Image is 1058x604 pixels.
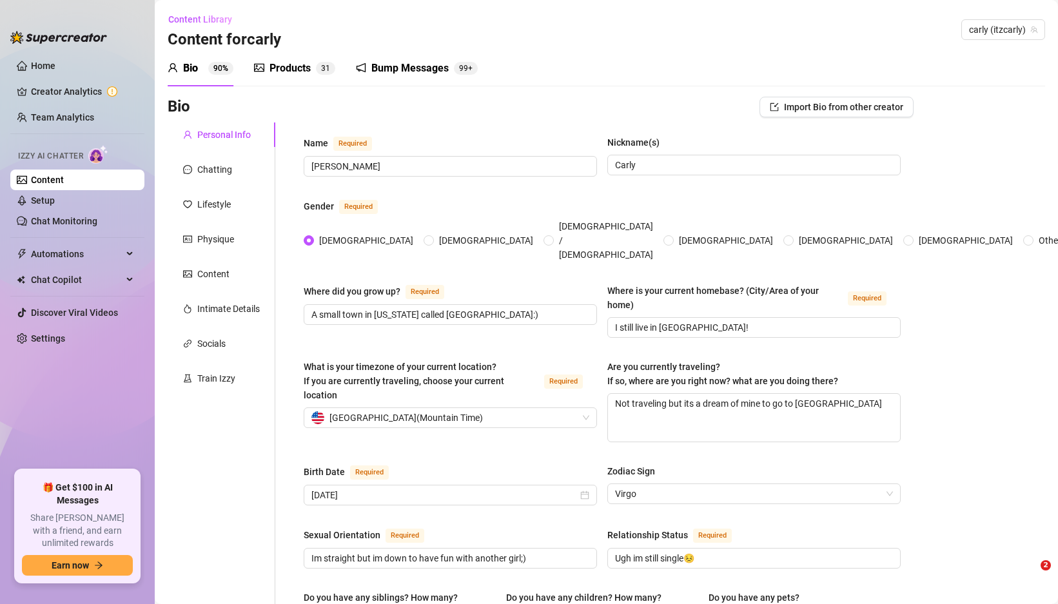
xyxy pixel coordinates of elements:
span: Required [544,375,583,389]
span: user [168,63,178,73]
span: carly (itzcarly) [969,20,1037,39]
div: Where did you grow up? [304,284,400,298]
span: Chat Copilot [31,269,122,290]
span: import [770,102,779,112]
div: Birth Date [304,465,345,479]
span: Virgo [615,484,893,503]
h3: Content for carly [168,30,281,50]
img: logo-BBDzfeDw.svg [10,31,107,44]
div: Personal Info [197,128,251,142]
div: Intimate Details [197,302,260,316]
a: Chat Monitoring [31,216,97,226]
span: What is your timezone of your current location? If you are currently traveling, choose your curre... [304,362,504,400]
span: experiment [183,374,192,383]
input: Where is your current homebase? (City/Area of your home) [615,320,890,335]
span: arrow-right [94,561,103,570]
label: Nickname(s) [607,135,669,150]
label: Relationship Status [607,527,746,543]
label: Birth Date [304,464,403,480]
span: idcard [183,235,192,244]
span: Required [693,529,732,543]
span: [DEMOGRAPHIC_DATA] [314,233,418,248]
span: Automations [31,244,122,264]
span: 3 [321,64,326,73]
span: [DEMOGRAPHIC_DATA] [914,233,1018,248]
span: user [183,130,192,139]
a: Creator Analytics exclamation-circle [31,81,134,102]
sup: 105 [454,62,478,75]
input: Sexual Orientation [311,551,587,565]
button: Content Library [168,9,242,30]
span: link [183,339,192,348]
span: picture [254,63,264,73]
span: Import Bio from other creator [784,102,903,112]
div: Content [197,267,230,281]
a: Team Analytics [31,112,94,122]
label: Sexual Orientation [304,527,438,543]
span: Required [339,200,378,214]
div: Socials [197,336,226,351]
button: Earn nowarrow-right [22,555,133,576]
div: Bump Messages [371,61,449,76]
span: Required [350,465,389,480]
span: Required [406,285,444,299]
input: Name [311,159,587,173]
span: heart [183,200,192,209]
a: Setup [31,195,55,206]
span: Required [386,529,424,543]
span: fire [183,304,192,313]
span: Required [333,137,372,151]
input: Relationship Status [615,551,890,565]
span: [DEMOGRAPHIC_DATA] [674,233,778,248]
h3: Bio [168,97,190,117]
span: [DEMOGRAPHIC_DATA] [434,233,538,248]
span: 2 [1041,560,1051,570]
span: Content Library [168,14,232,24]
span: thunderbolt [17,249,27,259]
label: Name [304,135,386,151]
span: team [1030,26,1038,34]
iframe: Intercom live chat [1014,560,1045,591]
span: Izzy AI Chatter [18,150,83,162]
input: Where did you grow up? [311,307,587,322]
img: Chat Copilot [17,275,25,284]
div: Gender [304,199,334,213]
a: Discover Viral Videos [31,307,118,318]
img: us [311,411,324,424]
sup: 90% [208,62,233,75]
a: Settings [31,333,65,344]
span: [DEMOGRAPHIC_DATA] / [DEMOGRAPHIC_DATA] [554,219,658,262]
div: Sexual Orientation [304,528,380,542]
label: Zodiac Sign [607,464,664,478]
div: Nickname(s) [607,135,660,150]
span: 🎁 Get $100 in AI Messages [22,482,133,507]
img: AI Chatter [88,145,108,164]
span: message [183,165,192,174]
div: Chatting [197,162,232,177]
div: Train Izzy [197,371,235,385]
a: Home [31,61,55,71]
div: Where is your current homebase? (City/Area of your home) [607,284,843,312]
span: Required [848,291,887,306]
span: picture [183,269,192,278]
span: Share [PERSON_NAME] with a friend, and earn unlimited rewards [22,512,133,550]
button: Import Bio from other creator [759,97,914,117]
span: notification [356,63,366,73]
input: Birth Date [311,488,578,502]
label: Where is your current homebase? (City/Area of your home) [607,284,901,312]
div: Relationship Status [607,528,688,542]
input: Nickname(s) [615,158,890,172]
span: Are you currently traveling? If so, where are you right now? what are you doing there? [607,362,838,386]
label: Where did you grow up? [304,284,458,299]
span: [GEOGRAPHIC_DATA] ( Mountain Time ) [329,408,483,427]
div: Products [269,61,311,76]
label: Gender [304,199,392,214]
sup: 31 [316,62,335,75]
a: Content [31,175,64,185]
span: [DEMOGRAPHIC_DATA] [794,233,898,248]
div: Physique [197,232,234,246]
div: Lifestyle [197,197,231,211]
div: Bio [183,61,198,76]
span: Earn now [52,560,89,570]
textarea: Not traveling but its a dream of mine to go to [GEOGRAPHIC_DATA] [608,394,900,442]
